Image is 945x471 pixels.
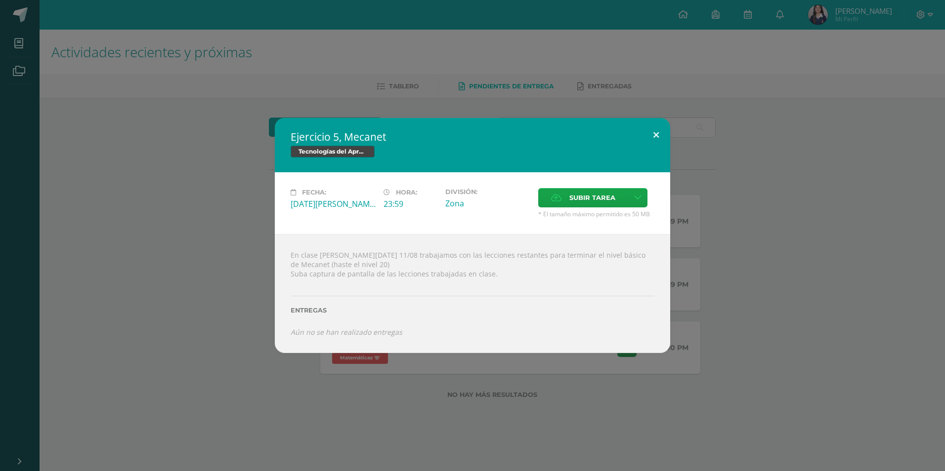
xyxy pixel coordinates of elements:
[642,118,670,152] button: Close (Esc)
[396,189,417,196] span: Hora:
[445,188,530,196] label: División:
[384,198,437,209] div: 23:59
[445,198,530,209] div: Zona
[538,210,654,218] span: * El tamaño máximo permitido es 50 MB
[275,234,670,353] div: En clase [PERSON_NAME][DATE] 11/08 trabajamos con las lecciones restantes para terminar el nivel ...
[291,307,654,314] label: Entregas
[569,189,615,207] span: Subir tarea
[291,327,402,337] i: Aún no se han realizado entregas
[291,130,654,144] h2: Ejercicio 5, Mecanet
[302,189,326,196] span: Fecha:
[291,146,375,157] span: Tecnologías del Aprendizaje y la Comunicación
[291,198,376,209] div: [DATE][PERSON_NAME]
